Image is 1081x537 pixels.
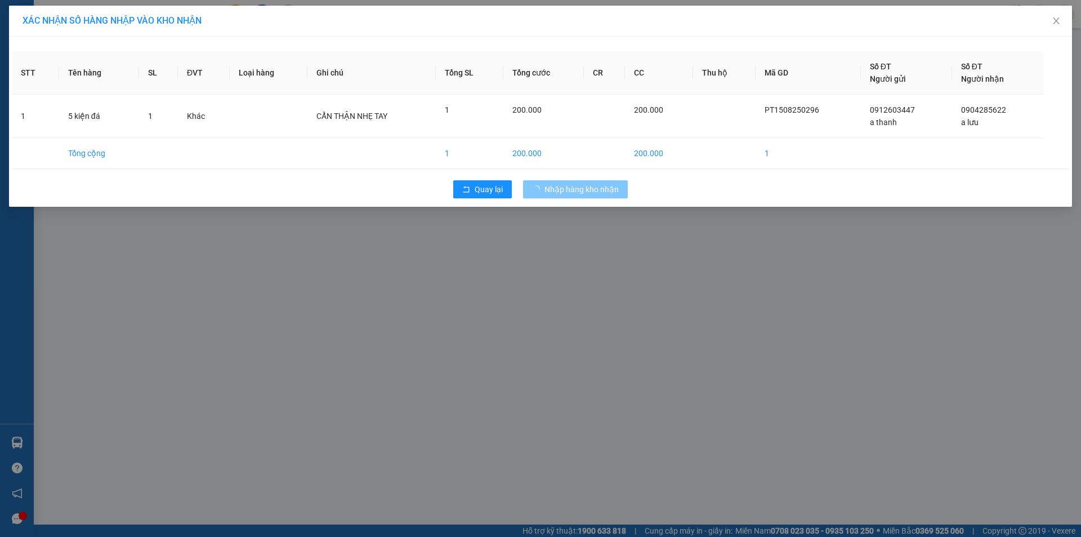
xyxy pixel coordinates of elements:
[12,51,59,95] th: STT
[436,138,503,169] td: 1
[12,95,59,138] td: 1
[436,51,503,95] th: Tổng SL
[523,180,628,198] button: Nhập hàng kho nhận
[625,138,693,169] td: 200.000
[765,105,819,114] span: PT1508250296
[230,51,307,95] th: Loại hàng
[453,180,512,198] button: rollbackQuay lại
[445,105,449,114] span: 1
[316,112,387,121] span: CẨN THẬN NHẸ TAY
[544,183,619,196] span: Nhập hàng kho nhận
[148,112,153,121] span: 1
[693,51,756,95] th: Thu hộ
[59,95,139,138] td: 5 kiện đá
[1040,6,1072,37] button: Close
[870,74,906,83] span: Người gửi
[59,51,139,95] th: Tên hàng
[139,51,178,95] th: SL
[756,51,860,95] th: Mã GD
[625,51,693,95] th: CC
[503,51,584,95] th: Tổng cước
[870,105,915,114] span: 0912603447
[307,51,436,95] th: Ghi chú
[584,51,624,95] th: CR
[634,105,663,114] span: 200.000
[756,138,860,169] td: 1
[59,138,139,169] td: Tổng cộng
[462,185,470,194] span: rollback
[961,118,979,127] span: a lưu
[23,15,202,26] span: XÁC NHẬN SỐ HÀNG NHẬP VÀO KHO NHẬN
[532,185,544,193] span: loading
[870,62,891,71] span: Số ĐT
[961,74,1004,83] span: Người nhận
[178,51,230,95] th: ĐVT
[178,95,230,138] td: Khác
[475,183,503,196] span: Quay lại
[503,138,584,169] td: 200.000
[1052,16,1061,25] span: close
[961,105,1006,114] span: 0904285622
[512,105,542,114] span: 200.000
[961,62,982,71] span: Số ĐT
[870,118,897,127] span: a thanh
